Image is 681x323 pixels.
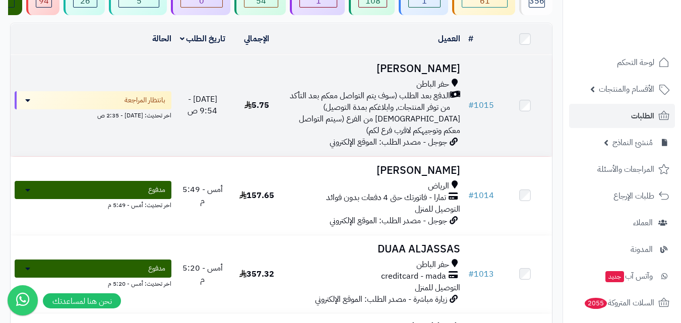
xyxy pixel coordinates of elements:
span: creditcard - mada [381,271,446,282]
div: اخر تحديث: أمس - 5:49 م [15,199,171,210]
span: # [468,268,474,280]
span: # [468,99,474,111]
span: 157.65 [239,189,274,202]
h3: [PERSON_NAME] [288,63,460,75]
span: جديد [605,271,624,282]
a: #1014 [468,189,494,202]
a: تاريخ الطلب [180,33,226,45]
span: مدفوع [148,264,165,274]
span: حفر الباطن [416,259,449,271]
span: [DATE] - 9:54 ص [188,93,217,117]
span: [DEMOGRAPHIC_DATA] من الفرع (سيتم التواصل معكم وتوجيهكم لاقرب فرع لكم) [299,113,460,137]
span: الرياض [428,180,449,192]
span: جوجل - مصدر الطلب: الموقع الإلكتروني [330,215,447,227]
span: وآتس آب [604,269,653,283]
a: الحالة [152,33,171,45]
a: طلبات الإرجاع [569,184,675,208]
span: الدفع بعد الطلب (سوف يتم التواصل معكم بعد التأكد من توفر المنتجات, وابلاغكم بمدة التوصيل) [288,90,450,113]
span: الطلبات [631,109,654,123]
span: طلبات الإرجاع [613,189,654,203]
a: المراجعات والأسئلة [569,157,675,181]
a: وآتس آبجديد [569,264,675,288]
span: مُنشئ النماذج [612,136,653,150]
a: #1013 [468,268,494,280]
span: 357.32 [239,268,274,280]
img: logo-2.png [612,27,671,48]
span: أمس - 5:49 م [182,183,223,207]
span: المدونة [631,242,653,256]
span: 5.75 [244,99,269,111]
span: أمس - 5:20 م [182,262,223,286]
span: 2055 [585,298,607,309]
a: # [468,33,473,45]
span: زيارة مباشرة - مصدر الطلب: الموقع الإلكتروني [315,293,447,305]
a: العملاء [569,211,675,235]
a: الإجمالي [244,33,269,45]
span: المراجعات والأسئلة [597,162,654,176]
span: العملاء [633,216,653,230]
span: # [468,189,474,202]
a: السلات المتروكة2055 [569,291,675,315]
span: مدفوع [148,185,165,195]
div: اخر تحديث: [DATE] - 2:35 ص [15,109,171,120]
span: تمارا - فاتورتك حتى 4 دفعات بدون فوائد [326,192,446,204]
span: بانتظار المراجعة [125,95,165,105]
span: التوصيل للمنزل [415,282,460,294]
a: لوحة التحكم [569,50,675,75]
span: السلات المتروكة [584,296,654,310]
h3: DUAA ALJASSAS [288,243,460,255]
span: لوحة التحكم [617,55,654,70]
div: اخر تحديث: أمس - 5:20 م [15,278,171,288]
span: الأقسام والمنتجات [599,82,654,96]
a: المدونة [569,237,675,262]
a: #1015 [468,99,494,111]
span: جوجل - مصدر الطلب: الموقع الإلكتروني [330,136,447,148]
a: العميل [438,33,460,45]
h3: [PERSON_NAME] [288,165,460,176]
span: حفر الباطن [416,79,449,90]
a: الطلبات [569,104,675,128]
span: التوصيل للمنزل [415,203,460,215]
